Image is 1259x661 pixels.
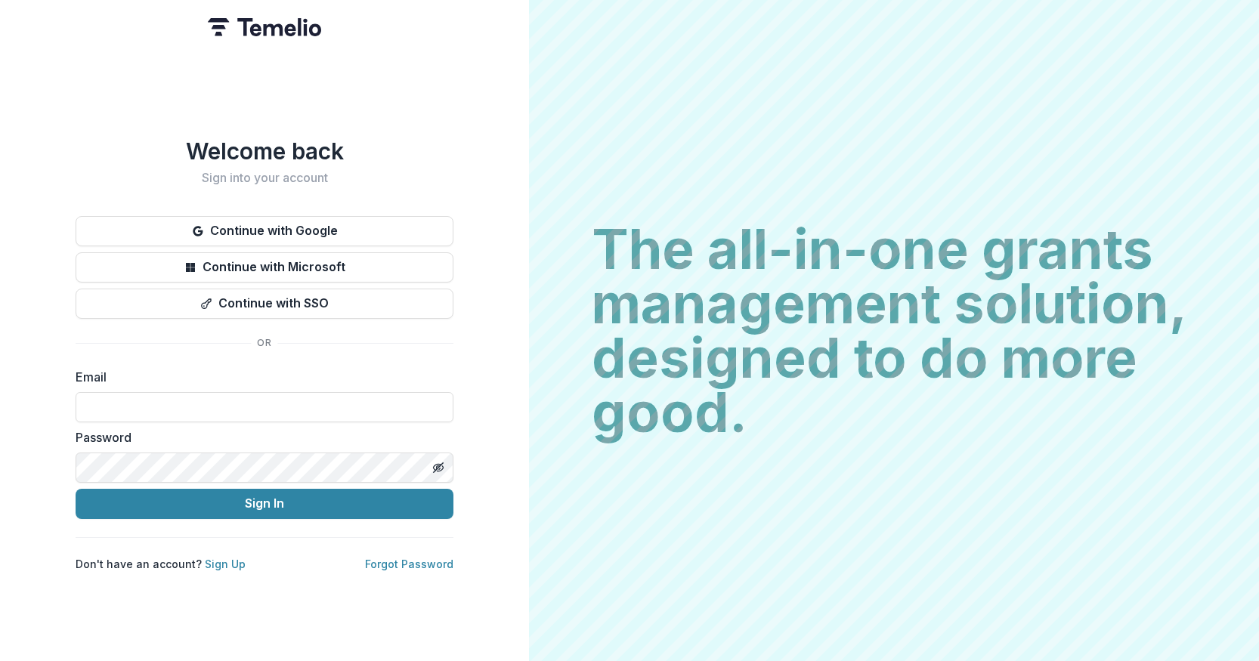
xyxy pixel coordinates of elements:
img: Temelio [208,18,321,36]
a: Forgot Password [365,558,453,570]
h1: Welcome back [76,137,453,165]
button: Continue with Microsoft [76,252,453,283]
p: Don't have an account? [76,556,246,572]
button: Toggle password visibility [426,456,450,480]
button: Continue with SSO [76,289,453,319]
button: Sign In [76,489,453,519]
a: Sign Up [205,558,246,570]
label: Password [76,428,444,446]
label: Email [76,368,444,386]
h2: Sign into your account [76,171,453,185]
button: Continue with Google [76,216,453,246]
